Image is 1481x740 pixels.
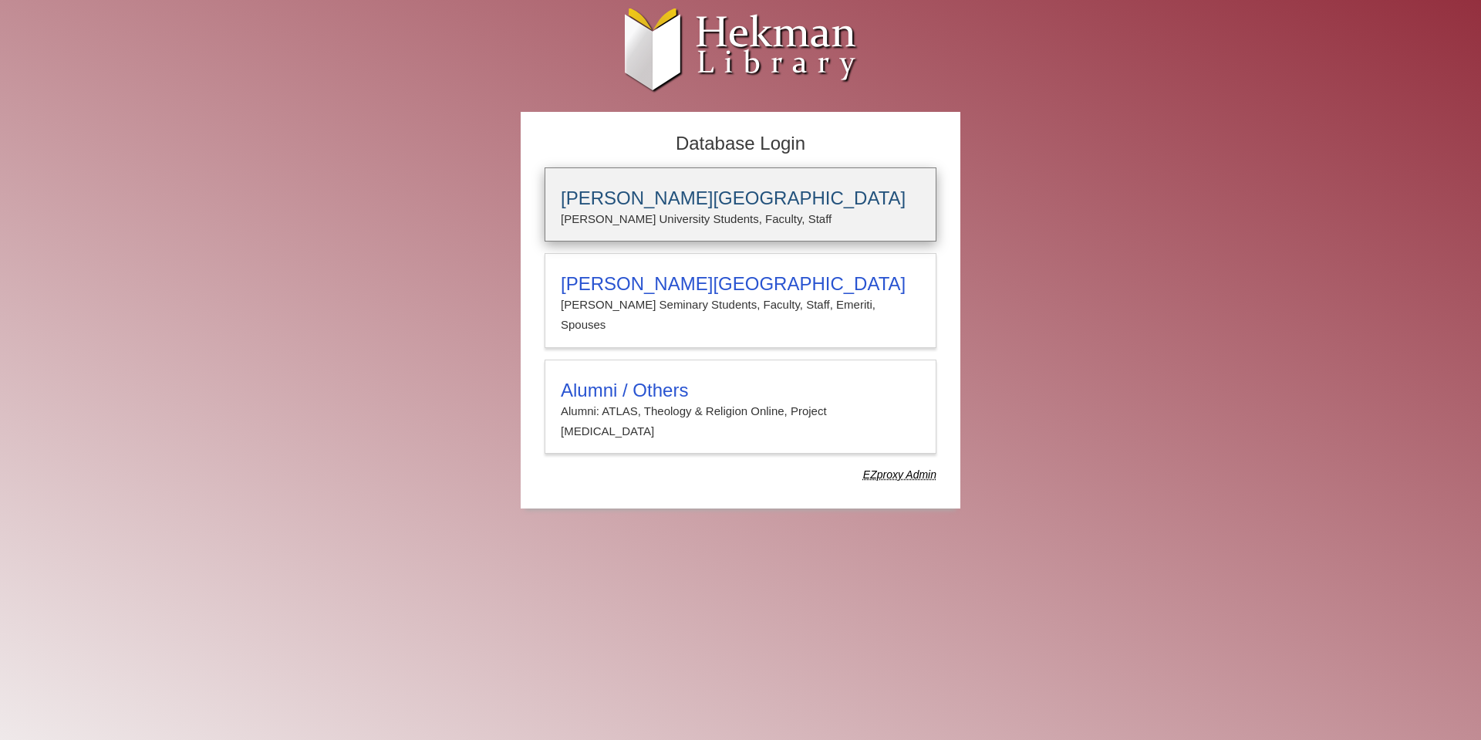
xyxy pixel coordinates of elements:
[561,273,920,295] h3: [PERSON_NAME][GEOGRAPHIC_DATA]
[545,167,936,242] a: [PERSON_NAME][GEOGRAPHIC_DATA][PERSON_NAME] University Students, Faculty, Staff
[863,468,936,481] dfn: Use Alumni login
[561,188,920,209] h3: [PERSON_NAME][GEOGRAPHIC_DATA]
[561,209,920,229] p: [PERSON_NAME] University Students, Faculty, Staff
[561,380,920,401] h3: Alumni / Others
[561,401,920,442] p: Alumni: ATLAS, Theology & Religion Online, Project [MEDICAL_DATA]
[545,253,936,348] a: [PERSON_NAME][GEOGRAPHIC_DATA][PERSON_NAME] Seminary Students, Faculty, Staff, Emeriti, Spouses
[561,295,920,336] p: [PERSON_NAME] Seminary Students, Faculty, Staff, Emeriti, Spouses
[561,380,920,442] summary: Alumni / OthersAlumni: ATLAS, Theology & Religion Online, Project [MEDICAL_DATA]
[537,128,944,160] h2: Database Login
